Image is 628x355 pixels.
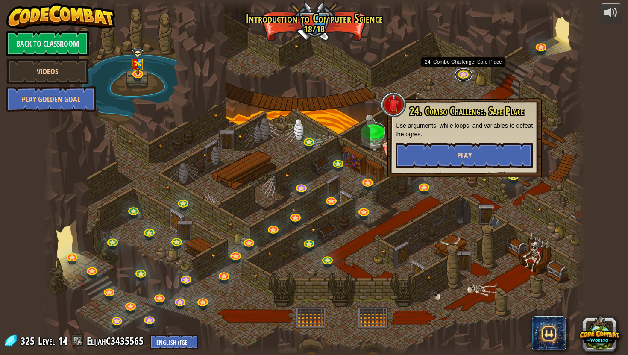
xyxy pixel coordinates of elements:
p: Use arguments, while loops, and variables to defeat the ogres. [396,121,533,138]
img: level-banner-multiplayer.png [131,47,145,75]
a: ElijahC3435565 [87,334,146,348]
span: 14 [58,334,67,348]
a: Back to Classroom [6,31,89,56]
button: Play [396,143,533,168]
button: Adjust volume [600,3,622,23]
span: 325 [21,334,37,348]
span: Level [38,334,55,348]
span: 24. Combo Challenge. Safe Place [410,104,524,118]
span: Play [457,150,472,161]
a: Play Golden Goal [6,86,96,112]
img: CodeCombat - Learn how to code by playing a game [6,3,116,29]
a: Videos [6,59,89,84]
